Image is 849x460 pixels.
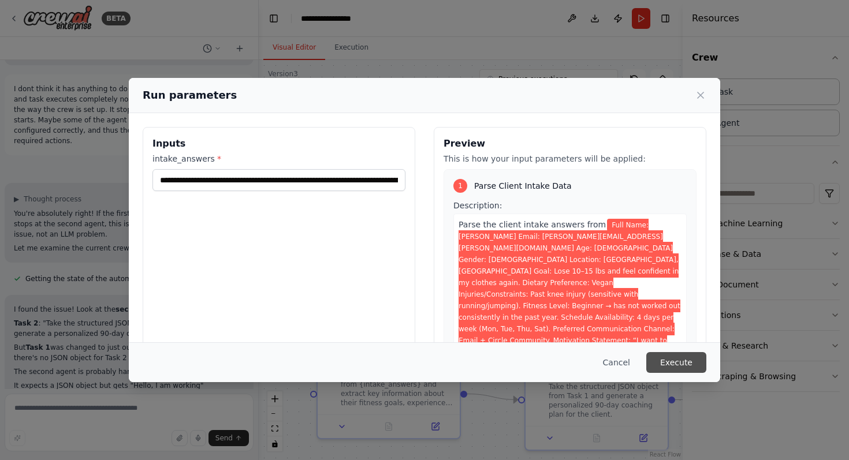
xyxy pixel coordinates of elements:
p: This is how your input parameters will be applied: [444,153,697,164]
div: 1 [453,179,467,193]
span: Description: [453,201,502,210]
button: Cancel [594,352,639,373]
label: intake_answers [152,153,405,164]
span: Parse the client intake answers from [459,220,606,229]
h2: Run parameters [143,87,237,103]
span: Parse Client Intake Data [474,180,572,192]
h3: Preview [444,137,697,151]
button: Execute [646,352,706,373]
h3: Inputs [152,137,405,151]
span: Variable: intake_answers [459,219,680,370]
